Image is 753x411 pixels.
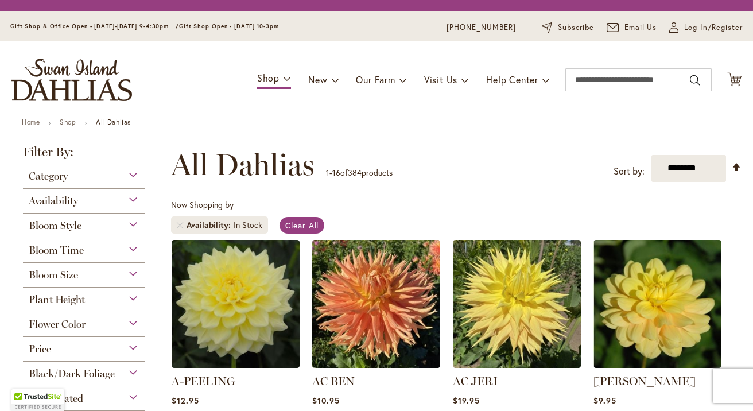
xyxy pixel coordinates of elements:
a: AHOY MATEY [593,359,721,370]
span: Clear All [285,220,319,231]
span: $10.95 [312,395,340,406]
a: Home [22,118,40,126]
span: Now Shopping by [171,199,234,210]
span: $19.95 [453,395,480,406]
strong: All Dahlias [96,118,131,126]
span: Our Farm [356,73,395,86]
label: Sort by: [614,161,645,182]
a: Remove Availability In Stock [177,222,184,228]
span: Flower Color [29,318,86,331]
img: A-Peeling [172,240,300,368]
p: - of products [326,164,393,182]
a: Subscribe [542,22,594,33]
a: A-PEELING [172,374,235,388]
div: In Stock [234,219,262,231]
span: Availability [29,195,78,207]
a: Email Us [607,22,657,33]
a: Log In/Register [669,22,743,33]
span: 384 [348,167,362,178]
span: Availability [187,219,234,231]
a: AC BEN [312,359,440,370]
span: Visit Us [424,73,457,86]
span: Subscribe [558,22,594,33]
span: Email Us [624,22,657,33]
span: Black/Dark Foliage [29,367,115,380]
span: Help Center [486,73,538,86]
span: All Dahlias [171,148,315,182]
span: New [308,73,327,86]
span: Gift Shop & Office Open - [DATE]-[DATE] 9-4:30pm / [10,22,179,30]
span: Bloom Style [29,219,81,232]
span: Bloom Size [29,269,78,281]
a: AC Jeri [453,359,581,370]
span: Log In/Register [684,22,743,33]
span: Bloom Time [29,244,84,257]
span: $12.95 [172,395,199,406]
span: 16 [332,167,340,178]
span: $9.95 [593,395,616,406]
img: AC Jeri [453,240,581,368]
a: [PHONE_NUMBER] [447,22,516,33]
a: [PERSON_NAME] [593,374,696,388]
a: Clear All [280,217,325,234]
img: AHOY MATEY [593,240,721,368]
strong: Filter By: [11,146,156,164]
a: Shop [60,118,76,126]
span: Shop [257,72,280,84]
button: Search [690,71,700,90]
span: Plant Height [29,293,85,306]
span: 1 [326,167,329,178]
a: AC BEN [312,374,355,388]
a: AC JERI [453,374,498,388]
a: A-Peeling [172,359,300,370]
img: AC BEN [312,240,440,368]
span: Gift Shop Open - [DATE] 10-3pm [179,22,279,30]
span: Category [29,170,68,183]
span: Price [29,343,51,355]
a: store logo [11,59,132,101]
iframe: Launch Accessibility Center [9,370,41,402]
